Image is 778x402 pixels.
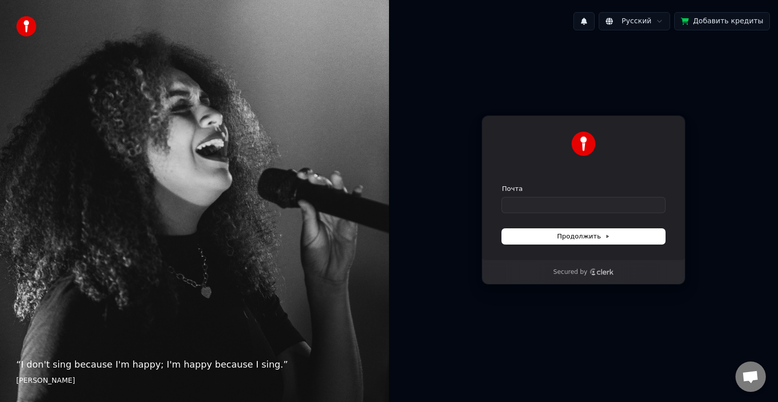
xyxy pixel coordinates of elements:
[590,268,614,275] a: Clerk logo
[557,232,610,241] span: Продолжить
[16,16,36,36] img: youka
[674,12,770,30] button: Добавить кредиты
[502,184,523,193] label: Почта
[16,376,373,386] footer: [PERSON_NAME]
[502,229,665,244] button: Продолжить
[553,268,587,276] p: Secured by
[735,361,766,392] a: Открытый чат
[571,132,596,156] img: Youka
[16,357,373,372] p: “ I don't sing because I'm happy; I'm happy because I sing. ”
